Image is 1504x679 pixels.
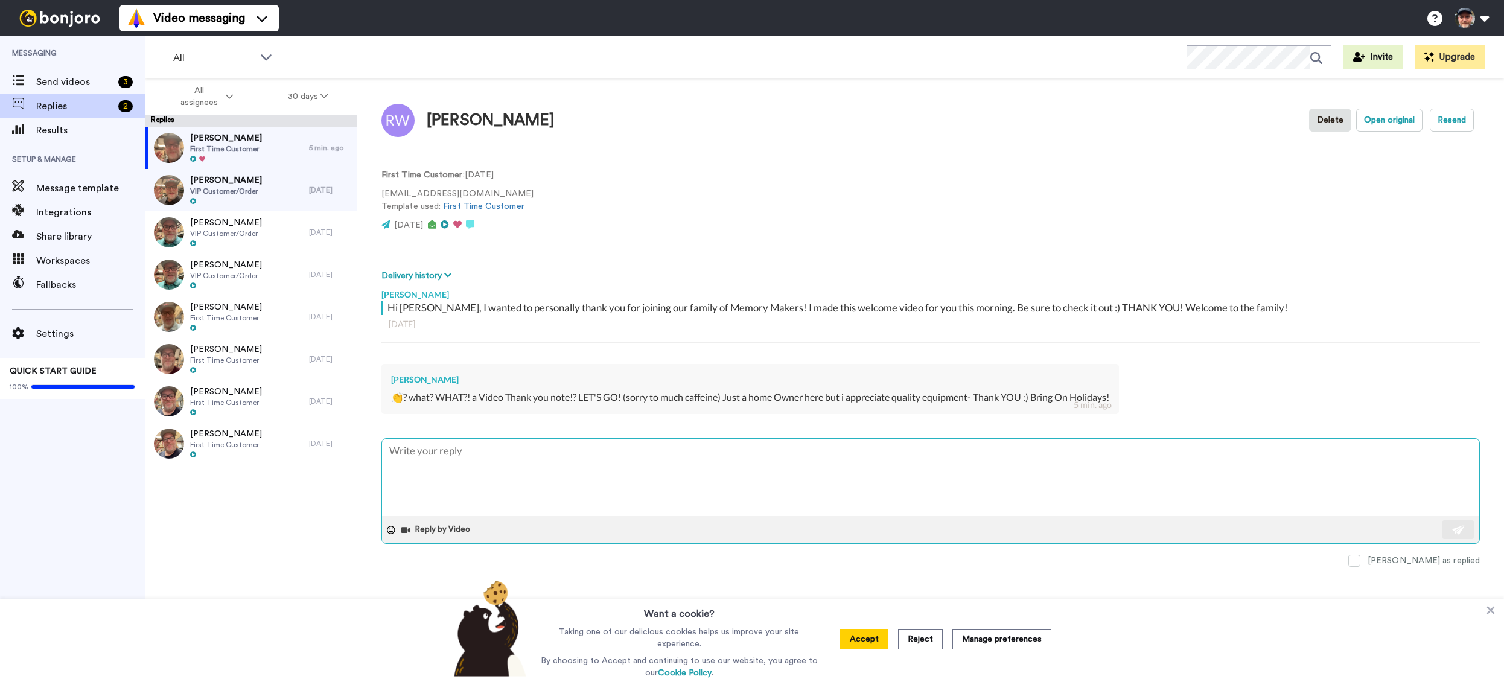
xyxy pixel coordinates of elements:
span: First Time Customer [190,313,262,323]
button: Open original [1356,109,1423,132]
img: 75838a81-212a-450b-b5b8-0311b2077830-thumb.jpg [154,344,184,374]
span: [PERSON_NAME] [190,343,262,355]
span: All assignees [174,84,223,109]
span: [PERSON_NAME] [190,217,262,229]
div: [DATE] [309,270,351,279]
p: Taking one of our delicious cookies helps us improve your site experience. [538,626,821,650]
button: Delete [1309,109,1351,132]
div: Hi [PERSON_NAME], I wanted to personally thank you for joining our family of Memory Makers! I mad... [387,301,1477,315]
img: 13fcc93d-e308-4329-bb42-9f380352c949-thumb.jpg [154,133,184,163]
span: Message template [36,181,145,196]
img: 1a9bcb0a-13fd-4e25-a0fe-7ad9bde20972-thumb.jpg [154,386,184,416]
button: Delivery history [381,269,455,282]
p: : [DATE] [381,169,534,182]
span: First Time Customer [190,398,262,407]
div: 👏? what? WHAT?! a Video Thank you note!? LET'S GO! (sorry to much caffeine) Just a home Owner her... [391,391,1109,404]
strong: First Time Customer [381,171,463,179]
button: Upgrade [1415,45,1485,69]
span: [PERSON_NAME] [190,386,262,398]
span: [PERSON_NAME] [190,259,262,271]
span: First Time Customer [190,355,262,365]
img: df3c6750-cfd0-462d-9af4-a8d7fc135f90-thumb.jpg [154,302,184,332]
div: [PERSON_NAME] [391,374,1109,386]
button: 30 days [261,86,355,107]
div: [DATE] [309,354,351,364]
span: [DATE] [394,221,423,229]
div: [DATE] [389,318,1473,330]
div: [PERSON_NAME] as replied [1368,555,1480,567]
button: Manage preferences [952,629,1051,649]
span: VIP Customer/Order [190,271,262,281]
button: Accept [840,629,888,649]
img: bear-with-cookie.png [443,580,532,677]
div: [DATE] [309,185,351,195]
img: 9be0dd89-14d7-42a2-af85-ebe0efe31b15-thumb.jpg [154,260,184,290]
img: send-white.svg [1452,525,1465,535]
a: [PERSON_NAME]VIP Customer/Order[DATE] [145,169,357,211]
span: Settings [36,327,145,341]
button: Reject [898,629,943,649]
button: Reply by Video [400,521,474,539]
a: Cookie Policy [658,669,712,677]
div: [DATE] [309,439,351,448]
h3: Want a cookie? [644,599,715,621]
img: 692e670d-9848-417f-ad71-7f47645e4a6a-thumb.jpg [154,217,184,247]
p: [EMAIL_ADDRESS][DOMAIN_NAME] Template used: [381,188,534,213]
a: [PERSON_NAME]First Time Customer[DATE] [145,380,357,422]
div: 3 [118,76,133,88]
span: Workspaces [36,253,145,268]
span: Replies [36,99,113,113]
img: 4a3ae7ae-199b-492a-ac6a-84e757c9bea5-thumb.jpg [154,429,184,459]
span: Fallbacks [36,278,145,292]
a: First Time Customer [443,202,524,211]
div: [DATE] [309,228,351,237]
span: First Time Customer [190,440,262,450]
button: Invite [1343,45,1403,69]
span: [PERSON_NAME] [190,301,262,313]
span: First Time Customer [190,144,262,154]
img: Image of Richard Williams [381,104,415,137]
span: [PERSON_NAME] [190,428,262,440]
button: All assignees [147,80,261,113]
div: [DATE] [309,397,351,406]
span: VIP Customer/Order [190,229,262,238]
img: bj-logo-header-white.svg [14,10,105,27]
div: 2 [118,100,133,112]
img: 3a739b7b-fec2-4d14-908e-02647faf618b-thumb.jpg [154,175,184,205]
a: [PERSON_NAME]VIP Customer/Order[DATE] [145,253,357,296]
div: 5 min. ago [1074,399,1112,411]
span: [PERSON_NAME] [190,174,262,186]
a: [PERSON_NAME]First Time Customer5 min. ago [145,127,357,169]
a: [PERSON_NAME]First Time Customer[DATE] [145,296,357,338]
span: Video messaging [153,10,245,27]
a: [PERSON_NAME]First Time Customer[DATE] [145,338,357,380]
span: [PERSON_NAME] [190,132,262,144]
a: [PERSON_NAME]First Time Customer[DATE] [145,422,357,465]
div: [PERSON_NAME] [427,112,555,129]
span: Results [36,123,145,138]
div: [DATE] [309,312,351,322]
span: Share library [36,229,145,244]
span: Send videos [36,75,113,89]
img: vm-color.svg [127,8,146,28]
div: 5 min. ago [309,143,351,153]
span: All [173,51,254,65]
button: Resend [1430,109,1474,132]
a: [PERSON_NAME]VIP Customer/Order[DATE] [145,211,357,253]
span: Integrations [36,205,145,220]
div: Replies [145,115,357,127]
span: 100% [10,382,28,392]
div: [PERSON_NAME] [381,282,1480,301]
span: QUICK START GUIDE [10,367,97,375]
span: VIP Customer/Order [190,186,262,196]
p: By choosing to Accept and continuing to use our website, you agree to our . [538,655,821,679]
